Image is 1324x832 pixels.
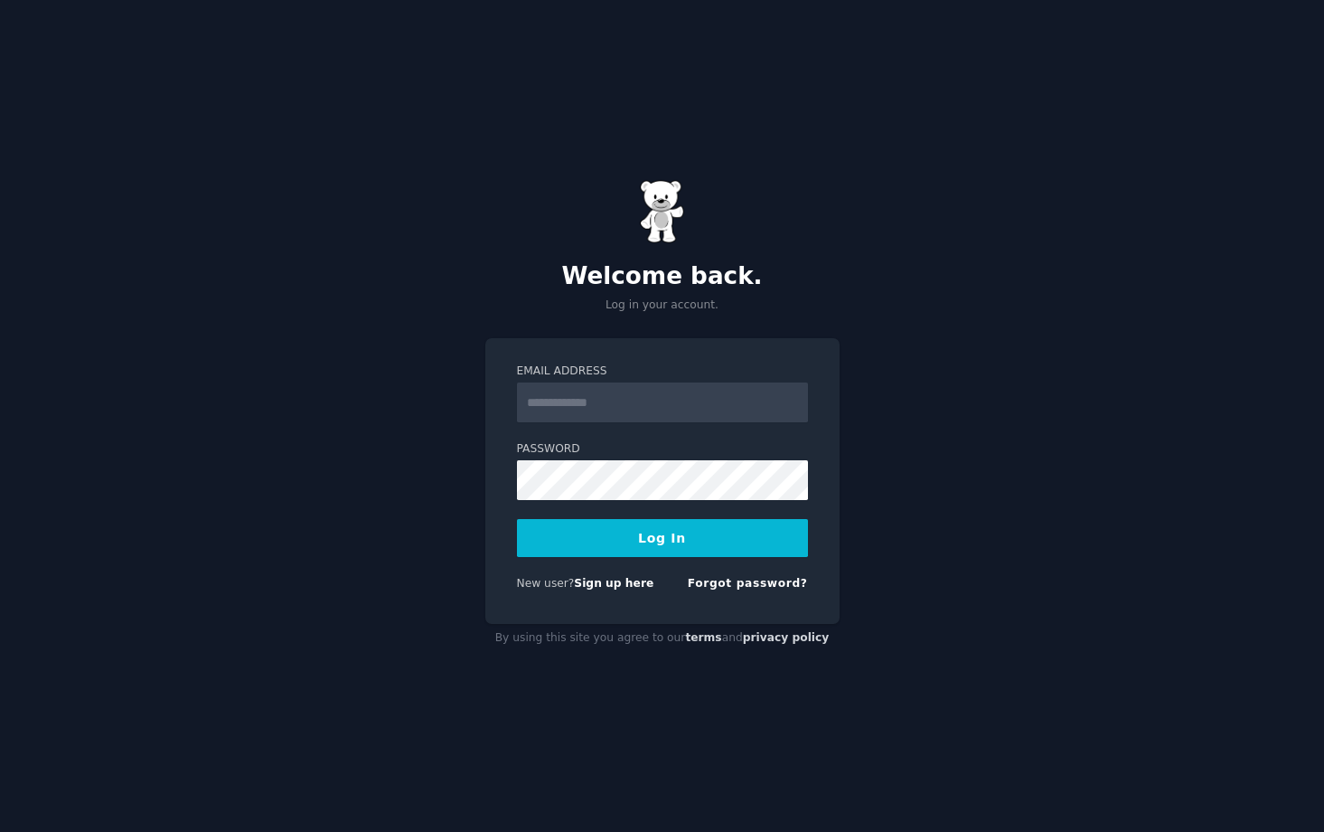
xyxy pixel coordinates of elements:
a: privacy policy [743,631,830,644]
div: By using this site you agree to our and [485,624,840,653]
a: terms [685,631,721,644]
p: Log in your account. [485,298,840,314]
label: Email Address [517,364,808,380]
a: Sign up here [574,577,653,590]
span: New user? [517,577,575,590]
img: Gummy Bear [640,180,685,243]
h2: Welcome back. [485,262,840,291]
button: Log In [517,519,808,557]
a: Forgot password? [688,577,808,590]
label: Password [517,441,808,458]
